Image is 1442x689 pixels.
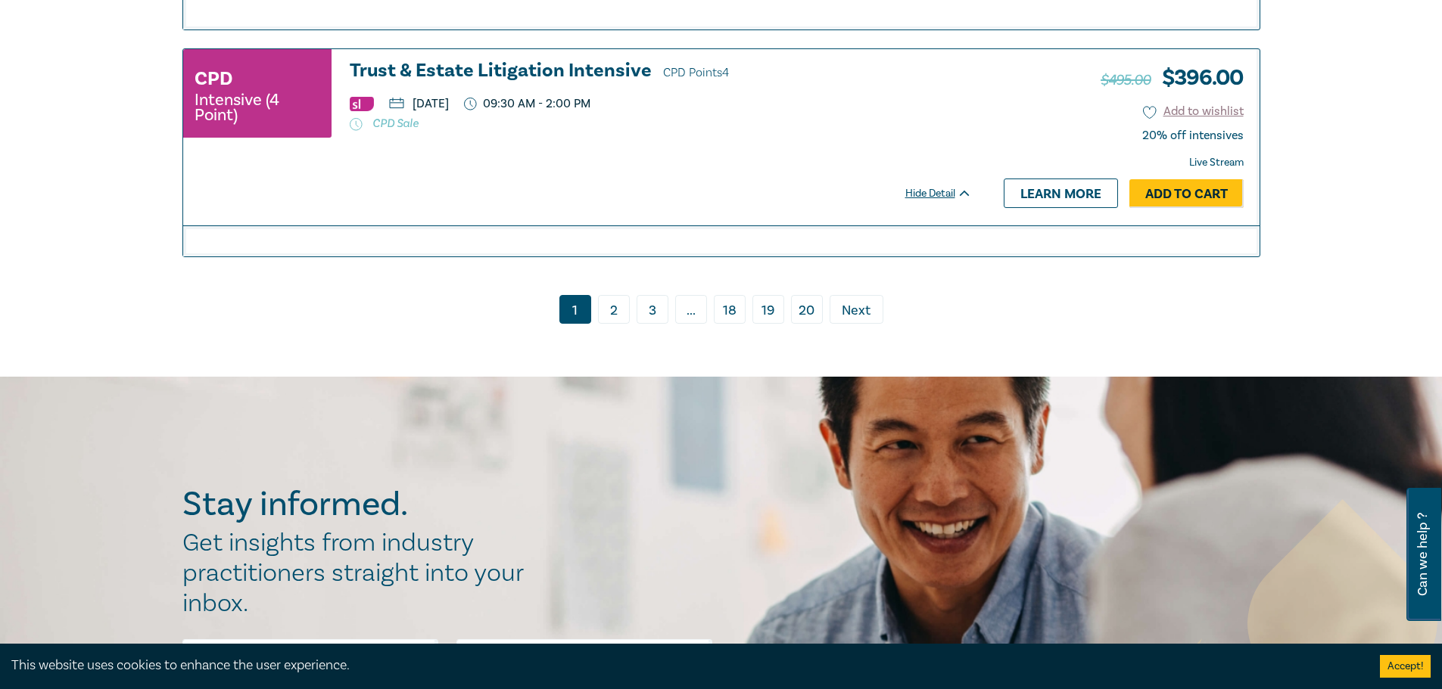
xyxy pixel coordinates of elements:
span: ... [675,295,707,324]
h3: Trust & Estate Litigation Intensive [350,61,972,83]
a: Trust & Estate Litigation Intensive CPD Points4 [350,61,972,83]
a: 19 [752,295,784,324]
h2: Stay informed. [182,485,540,524]
button: Accept cookies [1380,655,1431,678]
a: Learn more [1004,178,1118,207]
h2: Get insights from industry practitioners straight into your inbox. [182,528,540,619]
img: Substantive Law [350,97,374,111]
a: 20 [791,295,823,324]
p: 09:30 AM - 2:00 PM [464,97,591,111]
a: 1 [559,295,591,324]
button: Add to wishlist [1143,103,1244,120]
a: Add to Cart [1129,179,1244,208]
p: [DATE] [389,98,449,110]
span: Next [842,301,870,321]
small: Intensive (4 Point) [195,92,320,123]
a: 3 [637,295,668,324]
a: Next [830,295,883,324]
strong: Live Stream [1189,156,1244,169]
h3: CPD [195,65,232,92]
div: 20% off intensives [1142,129,1244,143]
span: CPD Points 4 [663,65,729,80]
div: This website uses cookies to enhance the user experience. [11,656,1357,675]
a: 18 [714,295,746,324]
a: 2 [598,295,630,324]
span: $495.00 [1101,70,1151,90]
input: Last Name* [456,639,712,675]
input: First Name* [182,639,438,675]
span: Can we help ? [1416,497,1430,612]
p: CPD Sale [350,116,972,131]
div: Hide Detail [905,186,989,201]
h3: $ 396.00 [1101,61,1243,95]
